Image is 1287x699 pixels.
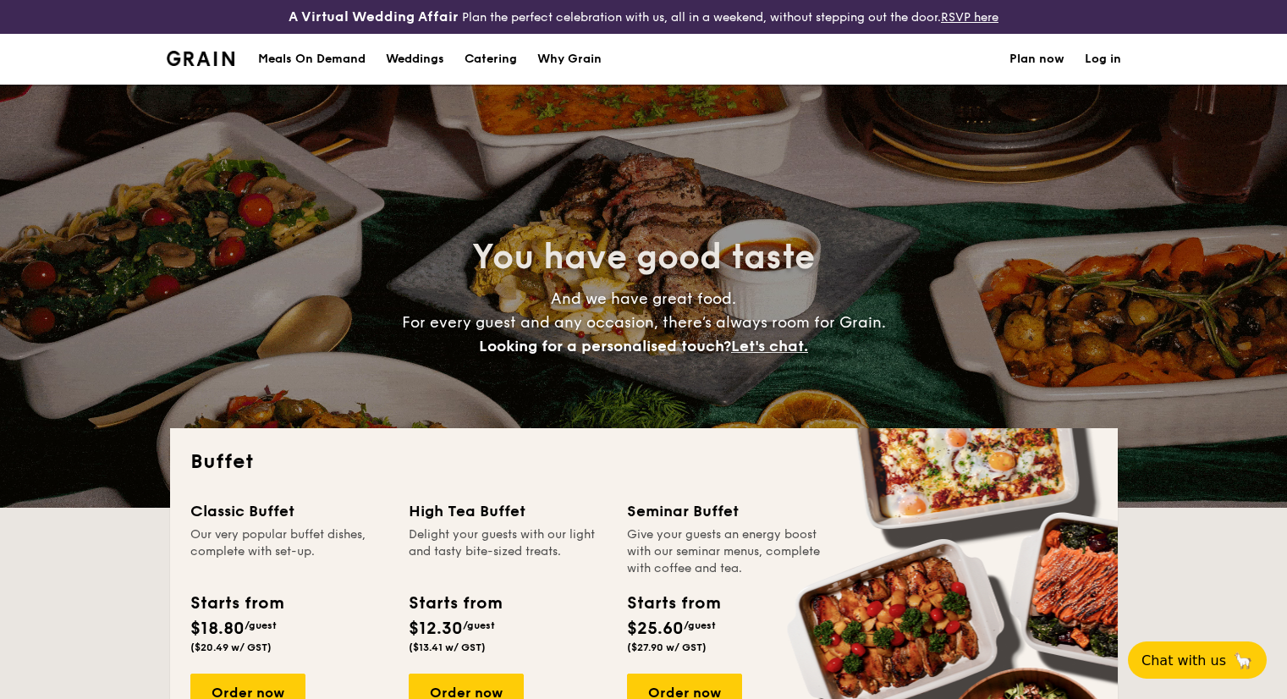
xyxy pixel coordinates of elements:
[215,7,1073,27] div: Plan the perfect celebration with us, all in a weekend, without stepping out the door.
[627,526,825,577] div: Give your guests an energy boost with our seminar menus, complete with coffee and tea.
[289,7,459,27] h4: A Virtual Wedding Affair
[463,619,495,631] span: /guest
[537,34,602,85] div: Why Grain
[409,591,501,616] div: Starts from
[465,34,517,85] h1: Catering
[190,619,245,639] span: $18.80
[684,619,716,631] span: /guest
[1085,34,1121,85] a: Log in
[409,499,607,523] div: High Tea Buffet
[409,526,607,577] div: Delight your guests with our light and tasty bite-sized treats.
[248,34,376,85] a: Meals On Demand
[409,619,463,639] span: $12.30
[190,641,272,653] span: ($20.49 w/ GST)
[627,641,707,653] span: ($27.90 w/ GST)
[258,34,366,85] div: Meals On Demand
[472,237,815,278] span: You have good taste
[627,591,719,616] div: Starts from
[386,34,444,85] div: Weddings
[527,34,612,85] a: Why Grain
[167,51,235,66] a: Logotype
[731,337,808,355] span: Let's chat.
[167,51,235,66] img: Grain
[409,641,486,653] span: ($13.41 w/ GST)
[479,337,731,355] span: Looking for a personalised touch?
[190,591,283,616] div: Starts from
[402,289,886,355] span: And we have great food. For every guest and any occasion, there’s always room for Grain.
[1141,652,1226,669] span: Chat with us
[190,526,388,577] div: Our very popular buffet dishes, complete with set-up.
[627,499,825,523] div: Seminar Buffet
[941,10,998,25] a: RSVP here
[190,499,388,523] div: Classic Buffet
[1128,641,1267,679] button: Chat with us🦙
[1233,651,1253,670] span: 🦙
[454,34,527,85] a: Catering
[1009,34,1064,85] a: Plan now
[376,34,454,85] a: Weddings
[627,619,684,639] span: $25.60
[245,619,277,631] span: /guest
[190,449,1097,476] h2: Buffet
